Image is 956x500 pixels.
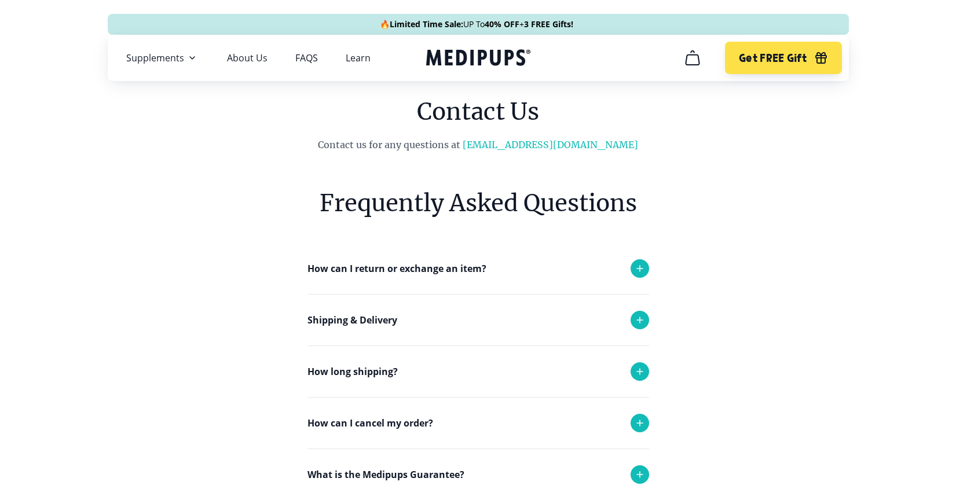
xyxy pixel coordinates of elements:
h6: Frequently Asked Questions [307,186,649,220]
p: What is the Medipups Guarantee? [307,468,464,481]
span: Get FREE Gift [739,52,807,65]
p: Contact us for any questions at [243,138,714,152]
span: 🔥 UP To + [380,19,573,30]
div: Each order takes 1-2 business days to be delivered. [307,397,649,443]
a: Learn [346,52,371,64]
button: cart [679,44,706,72]
p: How can I return or exchange an item? [307,262,486,275]
span: Supplements [126,52,184,64]
p: Shipping & Delivery [307,313,397,327]
a: FAQS [295,52,318,64]
button: Get FREE Gift [725,42,841,74]
h1: Contact Us [243,95,714,128]
a: About Us [227,52,268,64]
p: How long shipping? [307,365,398,378]
button: Supplements [126,51,199,65]
a: [EMAIL_ADDRESS][DOMAIN_NAME] [463,139,638,150]
p: How can I cancel my order? [307,416,433,430]
a: Medipups [426,47,530,71]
